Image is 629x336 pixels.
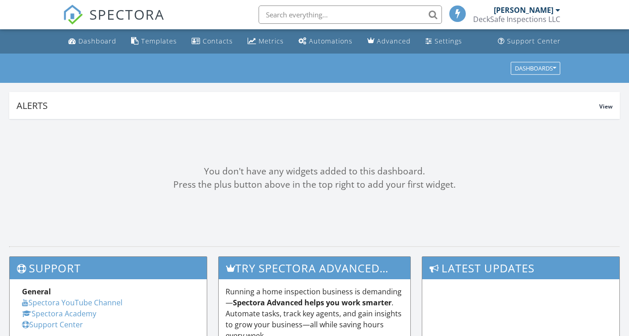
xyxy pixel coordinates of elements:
strong: Spectora Advanced helps you work smarter [233,298,392,308]
div: Automations [309,37,353,45]
div: Metrics [259,37,284,45]
a: SPECTORA [63,12,165,32]
a: Settings [422,33,466,50]
a: Dashboard [65,33,120,50]
div: Dashboards [515,65,556,71]
a: Support Center [494,33,564,50]
a: Spectora Academy [22,309,96,319]
div: [PERSON_NAME] [494,5,553,15]
a: Metrics [244,33,287,50]
div: Press the plus button above in the top right to add your first widget. [9,178,620,191]
a: Support Center [22,320,83,330]
button: Dashboards [511,62,560,75]
div: Settings [435,37,462,45]
a: Contacts [188,33,237,50]
img: The Best Home Inspection Software - Spectora [63,5,83,25]
div: Advanced [377,37,411,45]
span: SPECTORA [89,5,165,24]
strong: General [22,287,51,297]
span: View [599,103,612,110]
a: Advanced [364,33,414,50]
h3: Latest Updates [422,257,619,279]
div: You don't have any widgets added to this dashboard. [9,165,620,178]
a: Spectora YouTube Channel [22,298,122,308]
div: Dashboard [78,37,116,45]
a: Templates [127,33,181,50]
div: DeckSafe Inspections LLC [473,15,560,24]
div: Contacts [203,37,233,45]
h3: Try spectora advanced [DATE] [219,257,410,279]
div: Templates [141,37,177,45]
div: Support Center [507,37,561,45]
div: Alerts [17,99,599,112]
a: Automations (Basic) [295,33,356,50]
input: Search everything... [259,5,442,24]
h3: Support [10,257,207,279]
